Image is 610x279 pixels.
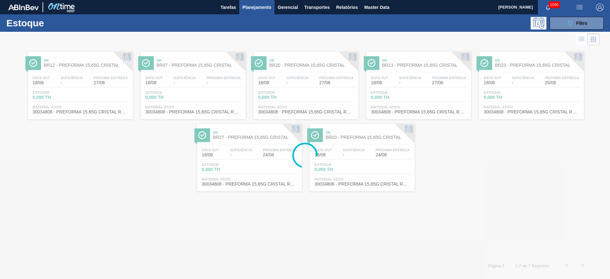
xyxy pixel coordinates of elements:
span: Planejamento [242,3,271,11]
span: Relatórios [336,3,358,11]
span: Transportes [304,3,330,11]
button: Filtro [550,17,604,30]
span: Master Data [364,3,389,11]
h1: Estoque [6,19,101,27]
button: Notificações [538,3,558,12]
img: userActions [576,3,583,11]
span: Tarefas [220,3,236,11]
img: Logout [596,3,604,11]
span: Gerencial [278,3,298,11]
div: Pogramando: nenhum usuário selecionado [531,17,546,30]
span: 1040 [549,1,560,8]
img: TNhmsLtSVTkK8tSr43FrP2fwEKptu5GPRR3wAAAABJRU5ErkJggg== [8,4,39,10]
span: Filtro [576,21,587,26]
